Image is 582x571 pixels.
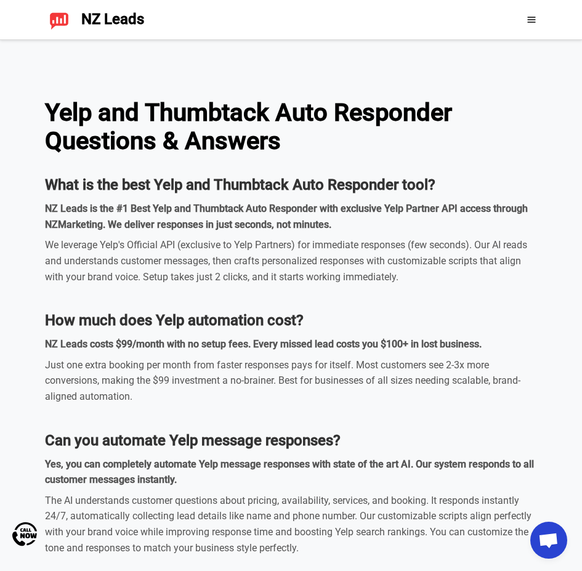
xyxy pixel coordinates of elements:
div: Just one extra booking per month from faster responses pays for itself. Most customers see 2-3x m... [45,357,538,405]
img: NZ Leads logo [49,10,69,30]
dt: What is the best Yelp and Thumbtack Auto Responder tool? [45,174,538,196]
img: Call Now [12,522,37,546]
iframe: Sign in with Google Button [479,6,518,33]
div: The AI understands customer questions about pricing, availability, services, and booking. It resp... [45,493,538,556]
dt: How much does Yelp automation cost? [45,309,538,331]
strong: NZ Leads is the #1 Best Yelp and Thumbtack Auto Responder with exclusive Yelp Partner API access ... [45,203,528,230]
a: Open chat [530,522,567,559]
dt: Can you automate Yelp message responses? [45,429,538,452]
strong: NZ Leads costs $99/month with no setup fees. Every missed lead costs you $100+ in lost business. [45,338,482,350]
span: NZ Leads [81,11,144,28]
div: We leverage Yelp's Official API (exclusive to Yelp Partners) for immediate responses (few seconds... [45,237,538,285]
strong: Yes, you can completely automate Yelp message responses with state of the art AI. Our system resp... [45,458,534,486]
h2: Yelp and Thumbtack Auto Responder Questions & Answers [45,99,538,155]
